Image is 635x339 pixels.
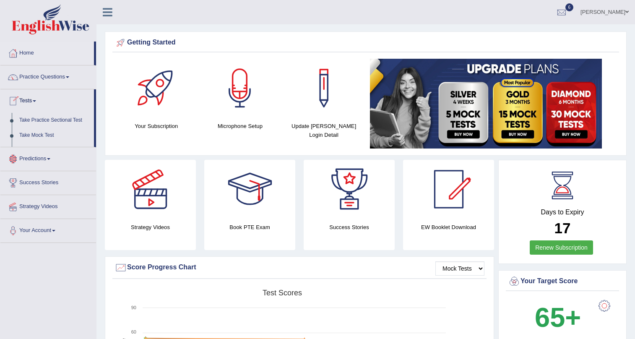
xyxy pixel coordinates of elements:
[131,305,136,310] text: 90
[304,223,395,232] h4: Success Stories
[263,289,302,297] tspan: Test scores
[565,3,574,11] span: 6
[370,59,602,149] img: small5.jpg
[119,122,194,130] h4: Your Subscription
[0,42,94,63] a: Home
[131,329,136,334] text: 60
[115,261,484,274] div: Score Progress Chart
[204,223,295,232] h4: Book PTE Exam
[508,275,617,288] div: Your Target Score
[0,147,96,168] a: Predictions
[16,143,94,158] a: History
[105,223,196,232] h4: Strategy Videos
[508,209,617,216] h4: Days to Expiry
[535,302,581,333] b: 65+
[286,122,362,139] h4: Update [PERSON_NAME] Login Detail
[16,128,94,143] a: Take Mock Test
[0,219,96,240] a: Your Account
[0,89,94,110] a: Tests
[16,113,94,128] a: Take Practice Sectional Test
[203,122,278,130] h4: Microphone Setup
[0,195,96,216] a: Strategy Videos
[403,223,494,232] h4: EW Booklet Download
[554,220,571,236] b: 17
[530,240,593,255] a: Renew Subscription
[0,65,96,86] a: Practice Questions
[115,37,617,49] div: Getting Started
[0,171,96,192] a: Success Stories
